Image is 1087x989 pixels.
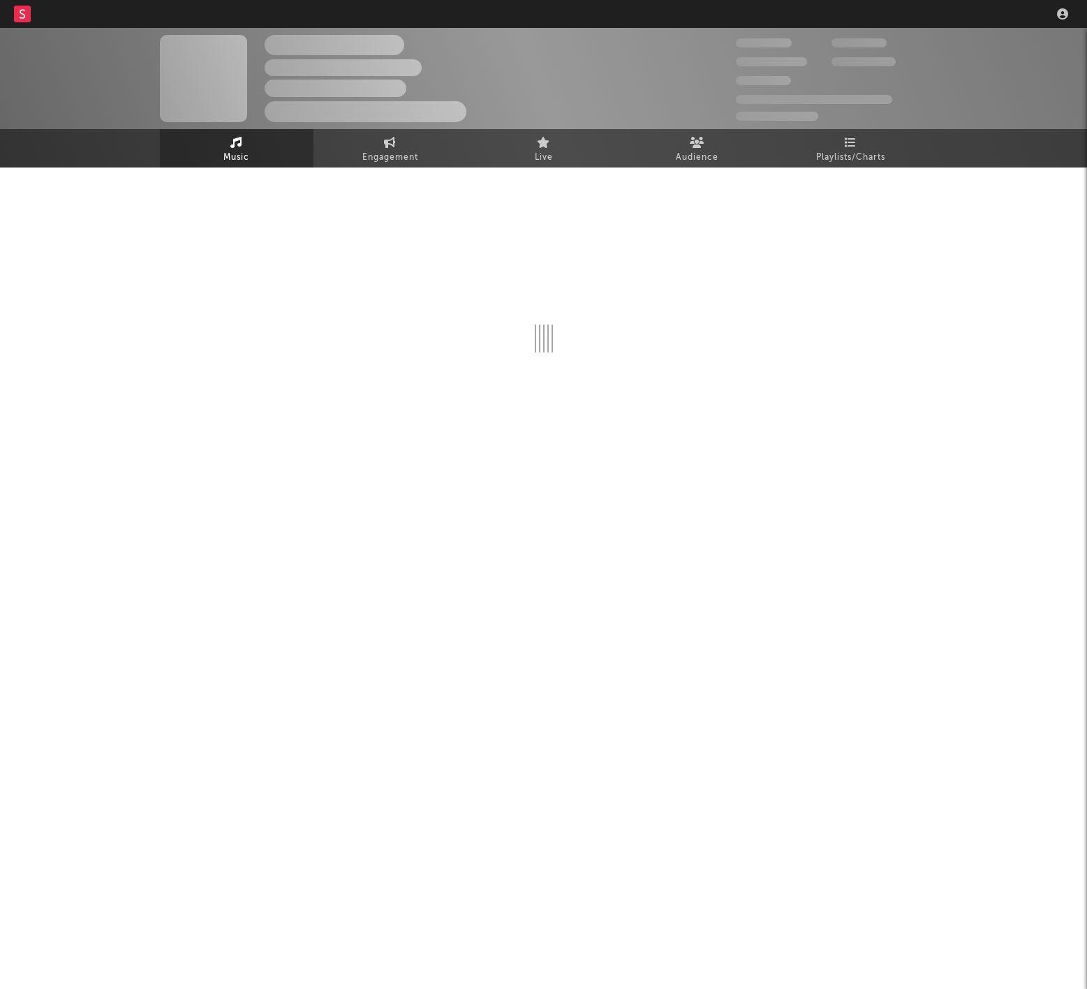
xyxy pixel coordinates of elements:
[816,149,885,166] span: Playlists/Charts
[831,38,887,47] span: 100,000
[736,112,818,121] span: Jump Score: 85.0
[736,57,807,66] span: 50,000,000
[736,38,792,47] span: 300,000
[362,149,418,166] span: Engagement
[736,76,791,85] span: 100,000
[535,149,553,166] span: Live
[736,95,892,104] span: 50,000,000 Monthly Listeners
[774,129,928,168] a: Playlists/Charts
[223,149,249,166] span: Music
[831,57,896,66] span: 1,000,000
[676,149,718,166] span: Audience
[621,129,774,168] a: Audience
[160,129,313,168] a: Music
[313,129,467,168] a: Engagement
[467,129,621,168] a: Live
